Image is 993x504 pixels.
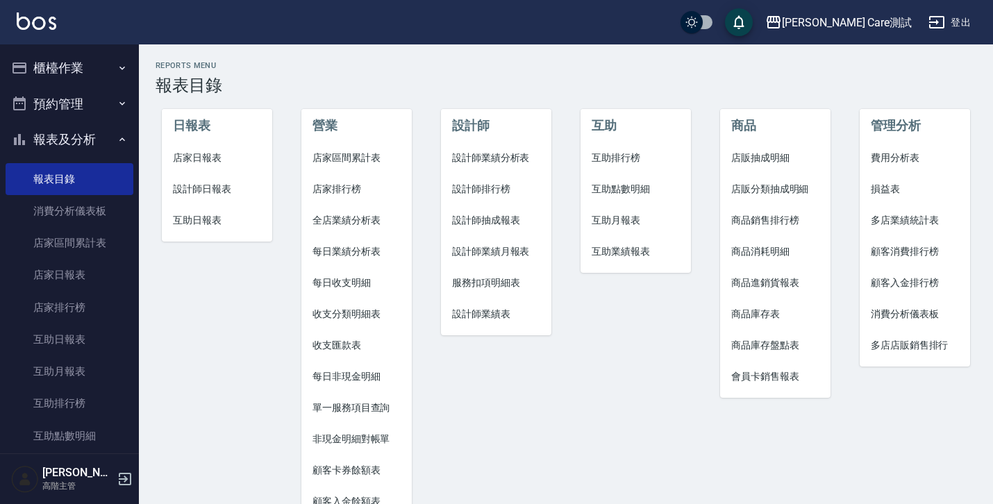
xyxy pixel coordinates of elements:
[312,276,401,290] span: 每日收支明細
[731,182,819,196] span: 店販分類抽成明細
[581,205,691,236] a: 互助月報表
[592,213,680,228] span: 互助月報表
[301,205,412,236] a: 全店業績分析表
[452,244,540,259] span: 設計師業績月報表
[731,151,819,165] span: 店販抽成明細
[725,8,753,36] button: save
[173,213,261,228] span: 互助日報表
[301,299,412,330] a: 收支分類明細表
[42,480,113,492] p: 高階主管
[581,142,691,174] a: 互助排行榜
[720,109,831,142] li: 商品
[581,236,691,267] a: 互助業績報表
[162,109,272,142] li: 日報表
[6,452,133,484] a: 互助業績報表
[11,465,39,493] img: Person
[452,213,540,228] span: 設計師抽成報表
[162,142,272,174] a: 店家日報表
[301,109,412,142] li: 營業
[860,174,970,205] a: 損益表
[720,205,831,236] a: 商品銷售排行榜
[731,307,819,321] span: 商品庫存表
[6,86,133,122] button: 預約管理
[312,338,401,353] span: 收支匯款表
[592,244,680,259] span: 互助業績報表
[441,142,551,174] a: 設計師業績分析表
[312,307,401,321] span: 收支分類明細表
[731,244,819,259] span: 商品消耗明細
[301,174,412,205] a: 店家排行榜
[312,369,401,384] span: 每日非現金明細
[860,109,970,142] li: 管理分析
[6,355,133,387] a: 互助月報表
[581,109,691,142] li: 互助
[720,361,831,392] a: 會員卡銷售報表
[441,236,551,267] a: 設計師業績月報表
[731,369,819,384] span: 會員卡銷售報表
[6,387,133,419] a: 互助排行榜
[6,121,133,158] button: 報表及分析
[720,267,831,299] a: 商品進銷貨報表
[156,76,976,95] h3: 報表目錄
[782,14,912,31] div: [PERSON_NAME] Care測試
[720,330,831,361] a: 商品庫存盤點表
[441,109,551,142] li: 設計師
[6,163,133,195] a: 報表目錄
[6,50,133,86] button: 櫃檯作業
[441,174,551,205] a: 設計師排行榜
[17,12,56,30] img: Logo
[871,213,959,228] span: 多店業績統計表
[720,142,831,174] a: 店販抽成明細
[6,324,133,355] a: 互助日報表
[6,227,133,259] a: 店家區間累計表
[6,292,133,324] a: 店家排行榜
[156,61,976,70] h2: Reports Menu
[731,213,819,228] span: 商品銷售排行榜
[860,267,970,299] a: 顧客入金排行榜
[923,10,976,35] button: 登出
[301,361,412,392] a: 每日非現金明細
[452,307,540,321] span: 設計師業績表
[173,151,261,165] span: 店家日報表
[860,236,970,267] a: 顧客消費排行榜
[301,142,412,174] a: 店家區間累計表
[592,182,680,196] span: 互助點數明細
[312,244,401,259] span: 每日業績分析表
[860,299,970,330] a: 消費分析儀表板
[312,182,401,196] span: 店家排行榜
[871,338,959,353] span: 多店店販銷售排行
[720,236,831,267] a: 商品消耗明細
[731,276,819,290] span: 商品進銷貨報表
[301,455,412,486] a: 顧客卡券餘額表
[871,151,959,165] span: 費用分析表
[592,151,680,165] span: 互助排行榜
[301,267,412,299] a: 每日收支明細
[162,205,272,236] a: 互助日報表
[720,174,831,205] a: 店販分類抽成明細
[312,151,401,165] span: 店家區間累計表
[441,299,551,330] a: 設計師業績表
[731,338,819,353] span: 商品庫存盤點表
[860,330,970,361] a: 多店店販銷售排行
[860,205,970,236] a: 多店業績統計表
[441,205,551,236] a: 設計師抽成報表
[301,423,412,455] a: 非現金明細對帳單
[312,432,401,446] span: 非現金明細對帳單
[871,182,959,196] span: 損益表
[6,420,133,452] a: 互助點數明細
[312,213,401,228] span: 全店業績分析表
[162,174,272,205] a: 設計師日報表
[452,276,540,290] span: 服務扣項明細表
[860,142,970,174] a: 費用分析表
[760,8,917,37] button: [PERSON_NAME] Care測試
[581,174,691,205] a: 互助點數明細
[301,236,412,267] a: 每日業績分析表
[301,392,412,423] a: 單一服務項目查詢
[441,267,551,299] a: 服務扣項明細表
[871,276,959,290] span: 顧客入金排行榜
[720,299,831,330] a: 商品庫存表
[871,244,959,259] span: 顧客消費排行榜
[42,466,113,480] h5: [PERSON_NAME]
[173,182,261,196] span: 設計師日報表
[452,151,540,165] span: 設計師業績分析表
